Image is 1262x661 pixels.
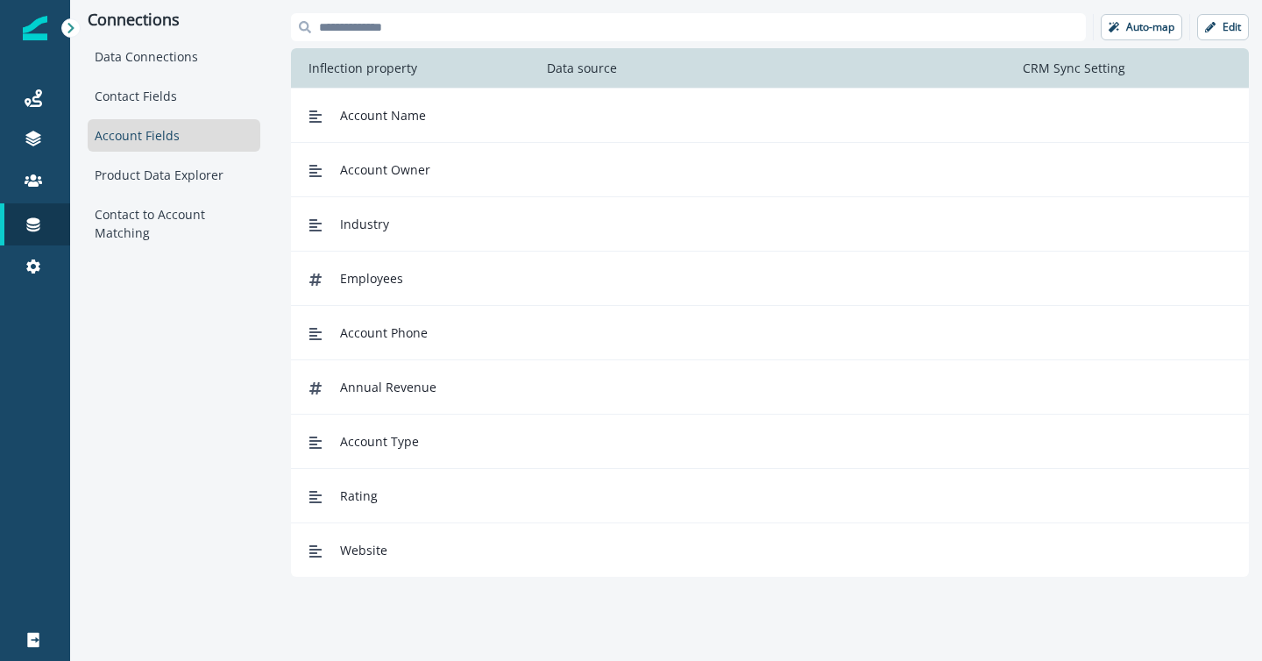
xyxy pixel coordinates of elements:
img: Inflection [23,16,47,40]
p: Inflection property [301,59,424,77]
button: Auto-map [1101,14,1182,40]
span: Account Owner [340,160,430,179]
div: Account Fields [88,119,260,152]
p: Connections [88,11,260,30]
div: Contact Fields [88,80,260,112]
p: Auto-map [1126,21,1174,33]
span: Rating [340,487,378,505]
span: Account Phone [340,323,428,342]
span: Employees [340,269,403,288]
span: Account Type [340,432,419,451]
span: Annual Revenue [340,378,436,396]
span: Account Name [340,106,426,124]
span: Industry [340,215,389,233]
div: Contact to Account Matching [88,198,260,249]
span: Website [340,541,387,559]
p: CRM Sync Setting [1016,59,1132,77]
div: Data Connections [88,40,260,73]
p: Edit [1223,21,1241,33]
p: Data source [540,59,624,77]
button: Edit [1197,14,1249,40]
div: Product Data Explorer [88,159,260,191]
